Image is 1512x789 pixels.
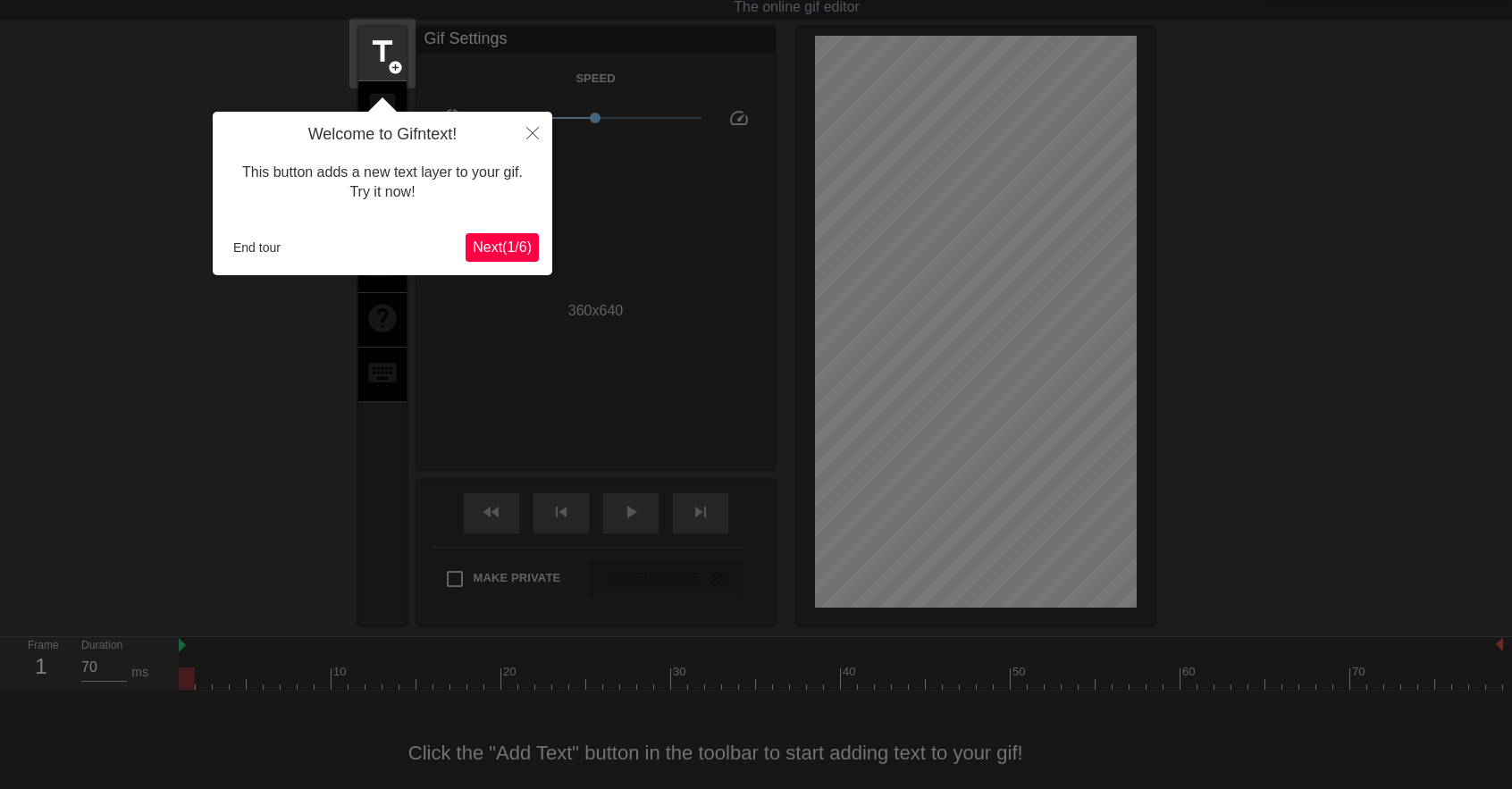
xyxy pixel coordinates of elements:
span: Next ( 1 / 6 ) [473,239,532,255]
button: Close [513,112,552,153]
h4: Welcome to Gifntext! [226,125,539,145]
button: Next [466,233,539,262]
button: End tour [226,234,288,261]
div: This button adds a new text layer to your gif. Try it now! [226,145,539,221]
